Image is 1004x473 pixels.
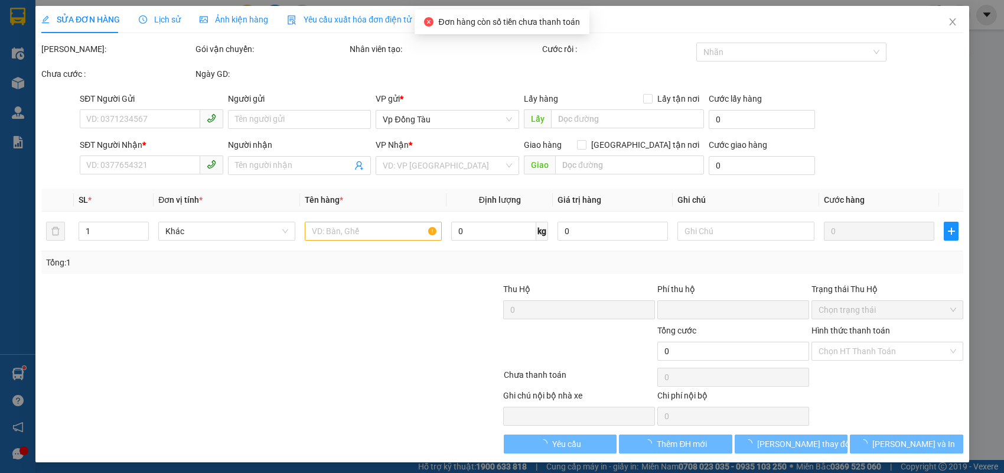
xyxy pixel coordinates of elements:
span: close [948,17,957,27]
span: Lấy tận nơi [653,92,704,105]
input: Cước giao hàng [709,156,815,175]
button: [PERSON_NAME] và In [850,435,963,453]
button: Yêu cầu [503,435,617,453]
span: loading [539,439,552,448]
span: Thêm ĐH mới [657,438,707,451]
button: Thêm ĐH mới [619,435,732,453]
span: Cước hàng [824,195,865,205]
span: [PERSON_NAME] thay đổi [757,438,851,451]
span: Giao [524,155,555,174]
div: VP gửi [376,92,519,105]
span: loading [859,439,872,448]
span: Đơn vị tính [158,195,203,205]
span: VP Nhận [376,140,409,150]
div: Ghi chú nội bộ nhà xe [503,389,655,407]
span: Tổng cước [657,326,696,335]
img: icon [287,15,296,25]
button: delete [46,222,65,241]
span: phone [206,160,216,169]
span: [GEOGRAPHIC_DATA] tận nơi [586,138,704,151]
span: Lấy [524,109,551,128]
input: Cước lấy hàng [709,110,815,129]
div: Người nhận [227,138,371,151]
div: Gói vận chuyển: [195,43,347,56]
span: edit [41,15,50,24]
div: Chưa cước : [41,67,193,80]
button: plus [944,222,959,241]
span: Khác [165,222,288,240]
div: Ngày GD: [195,67,347,80]
span: Lấy hàng [524,94,558,103]
div: SĐT Người Nhận [80,138,223,151]
label: Cước giao hàng [709,140,767,150]
span: Lịch sử [139,15,181,24]
span: Giá trị hàng [558,195,601,205]
span: phone [206,114,216,123]
div: Trạng thái Thu Hộ [811,283,963,296]
span: Yêu cầu xuất hóa đơn điện tử [287,15,412,24]
th: Ghi chú [673,189,819,212]
div: SĐT Người Gửi [80,92,223,105]
button: Close [936,6,969,39]
span: Giao hàng [524,140,562,150]
button: [PERSON_NAME] thay đổi [734,435,847,453]
input: 0 [824,222,934,241]
span: close-circle [424,17,433,27]
input: VD: Bàn, Ghế [305,222,442,241]
div: Người gửi [227,92,371,105]
input: Ghi Chú [677,222,814,241]
div: Nhân viên tạo: [349,43,539,56]
input: Dọc đường [551,109,704,128]
span: Tên hàng [305,195,343,205]
div: Chi phí nội bộ [657,389,809,407]
span: Vp Đồng Tàu [383,111,512,128]
span: picture [200,15,208,24]
span: Yêu cầu [552,438,581,451]
span: kg [536,222,548,241]
span: clock-circle [139,15,147,24]
span: SL [78,195,87,205]
span: Chọn trạng thái [819,301,956,319]
span: Định lượng [478,195,520,205]
label: Hình thức thanh toán [811,326,890,335]
div: [PERSON_NAME]: [41,43,193,56]
span: Đơn hàng còn số tiền chưa thanh toán [438,17,579,27]
div: Tổng: 1 [46,256,388,269]
span: loading [644,439,657,448]
div: Phí thu hộ [657,283,809,300]
span: SỬA ĐƠN HÀNG [41,15,120,24]
span: Ảnh kiện hàng [200,15,268,24]
input: Dọc đường [555,155,704,174]
span: user-add [354,161,364,170]
span: [PERSON_NAME] và In [872,438,955,451]
span: Thu Hộ [503,284,530,294]
div: Chưa thanh toán [502,368,656,389]
span: loading [744,439,757,448]
div: Cước rồi : [542,43,693,56]
span: plus [944,226,958,236]
label: Cước lấy hàng [709,94,762,103]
